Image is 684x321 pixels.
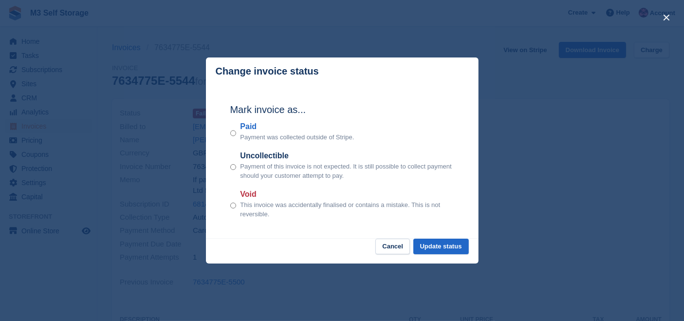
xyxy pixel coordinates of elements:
[659,10,674,25] button: close
[375,239,410,255] button: Cancel
[240,132,354,142] p: Payment was collected outside of Stripe.
[240,121,354,132] label: Paid
[240,189,454,200] label: Void
[413,239,469,255] button: Update status
[230,102,454,117] h2: Mark invoice as...
[216,66,319,77] p: Change invoice status
[240,150,454,162] label: Uncollectible
[240,162,454,181] p: Payment of this invoice is not expected. It is still possible to collect payment should your cust...
[240,200,454,219] p: This invoice was accidentally finalised or contains a mistake. This is not reversible.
